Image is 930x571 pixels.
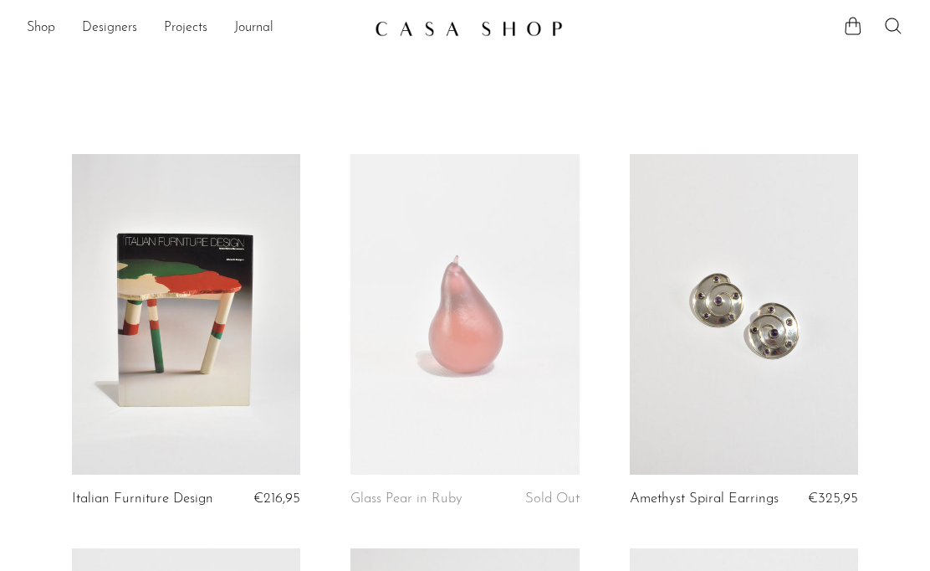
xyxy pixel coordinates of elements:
a: Projects [164,18,207,39]
span: €325,95 [808,491,858,506]
nav: Desktop navigation [27,14,361,43]
a: Glass Pear in Ruby [350,491,462,507]
ul: NEW HEADER MENU [27,14,361,43]
a: Amethyst Spiral Earrings [630,491,779,507]
span: Sold Out [525,491,580,506]
a: Italian Furniture Design [72,491,213,507]
span: €216,95 [253,491,300,506]
a: Designers [82,18,137,39]
a: Journal [234,18,273,39]
a: Shop [27,18,55,39]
